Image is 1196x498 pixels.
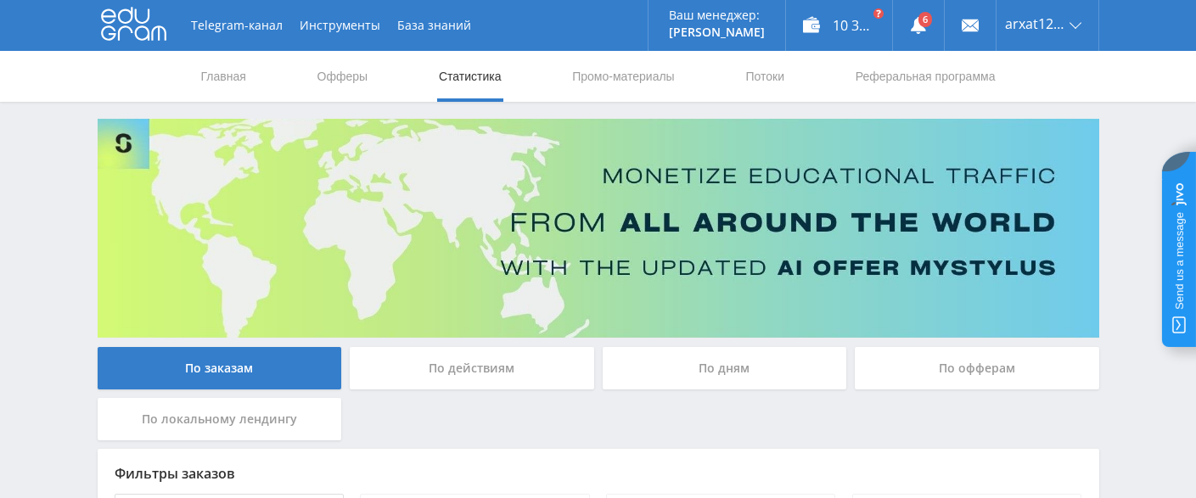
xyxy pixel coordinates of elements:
div: По офферам [855,347,1099,389]
img: Banner [98,119,1099,338]
a: Статистика [437,51,503,102]
a: Промо-материалы [570,51,676,102]
a: Потоки [744,51,786,102]
p: [PERSON_NAME] [669,25,765,39]
div: По заказам [98,347,342,389]
div: По локальному лендингу [98,398,342,440]
div: По дням [603,347,847,389]
div: По действиям [350,347,594,389]
div: Фильтры заказов [115,466,1082,481]
a: Офферы [316,51,370,102]
a: Реферальная программа [854,51,997,102]
p: Ваш менеджер: [669,8,765,22]
span: arxat1268 [1005,17,1064,31]
a: Главная [199,51,248,102]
